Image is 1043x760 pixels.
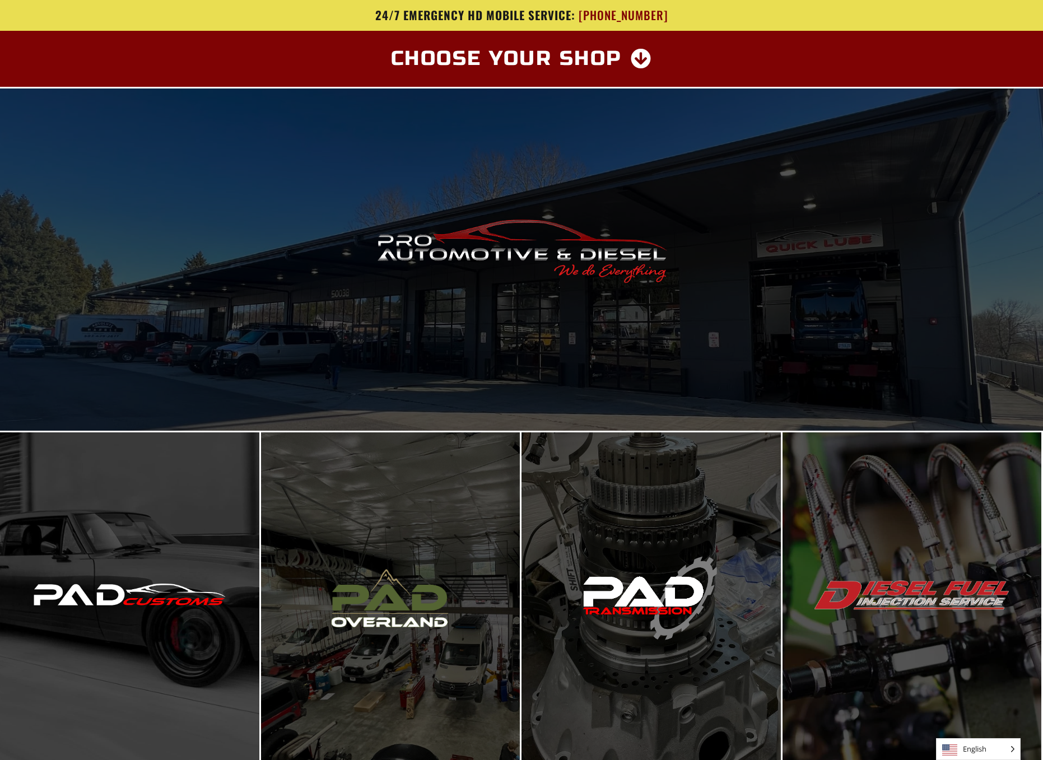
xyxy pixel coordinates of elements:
[936,738,1021,760] aside: Language selected: English
[937,739,1020,759] span: English
[391,49,622,69] span: Choose Your Shop
[375,6,575,24] span: 24/7 Emergency HD Mobile Service:
[194,8,849,22] a: 24/7 Emergency HD Mobile Service: [PHONE_NUMBER]
[378,42,666,76] a: Choose Your Shop
[579,8,668,22] span: [PHONE_NUMBER]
